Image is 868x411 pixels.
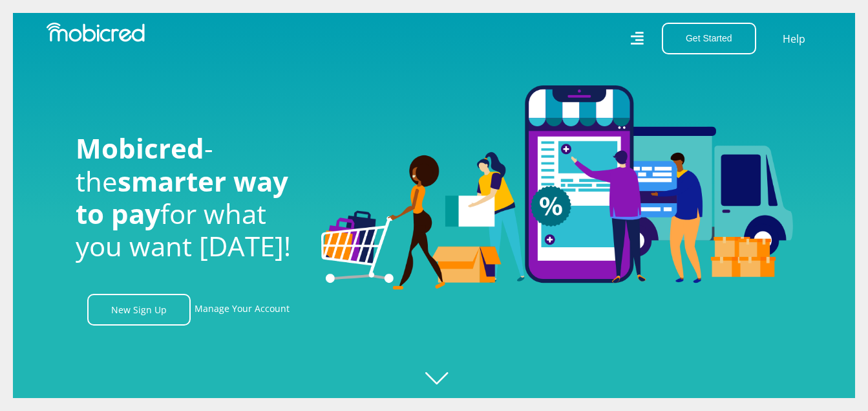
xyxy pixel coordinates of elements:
img: Welcome to Mobicred [321,85,793,290]
button: Get Started [662,23,756,54]
a: Help [782,30,806,47]
a: New Sign Up [87,294,191,326]
span: smarter way to pay [76,162,288,232]
span: Mobicred [76,129,204,166]
a: Manage Your Account [195,294,290,326]
img: Mobicred [47,23,145,42]
h1: - the for what you want [DATE]! [76,132,302,263]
